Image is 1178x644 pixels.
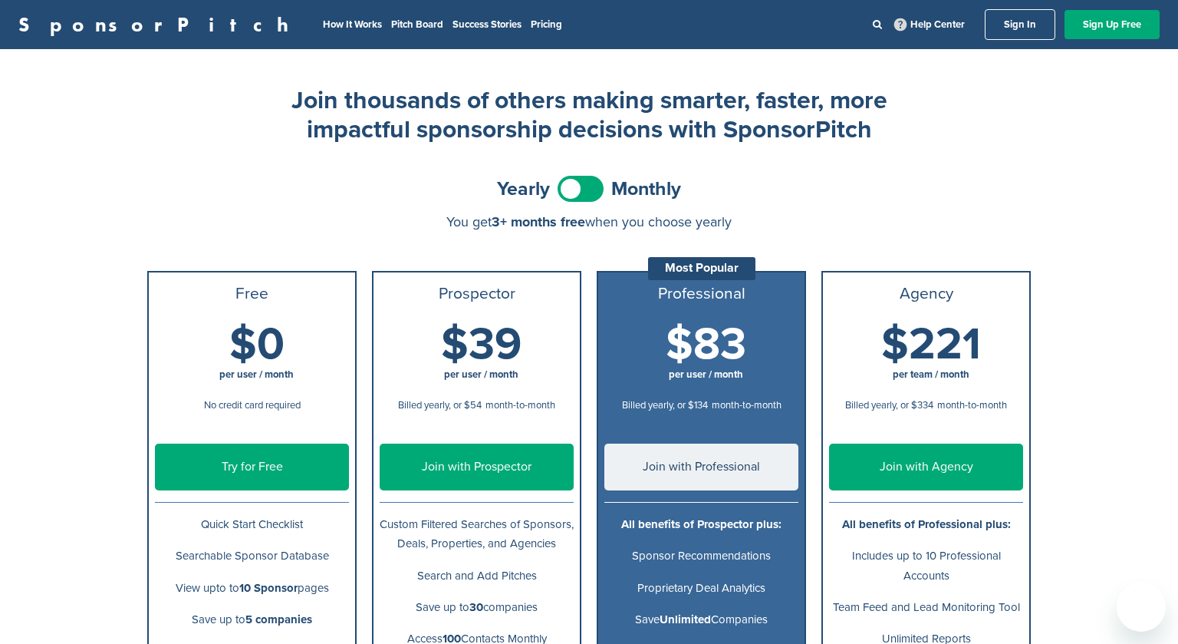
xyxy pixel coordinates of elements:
a: Join with Professional [604,444,798,490]
a: Sign Up Free [1064,10,1160,39]
p: Team Feed and Lead Monitoring Tool [829,598,1023,617]
a: How It Works [323,18,382,31]
span: per team / month [893,368,969,381]
a: Pitch Board [391,18,443,31]
a: Join with Agency [829,444,1023,490]
b: Unlimited [660,613,711,626]
p: View upto to pages [155,579,349,598]
a: Try for Free [155,444,349,490]
h3: Prospector [380,285,574,303]
p: Custom Filtered Searches of Sponsors, Deals, Properties, and Agencies [380,515,574,553]
a: Join with Prospector [380,444,574,490]
h2: Join thousands of others making smarter, faster, more impactful sponsorship decisions with Sponso... [282,86,896,145]
span: $221 [881,318,981,372]
p: Searchable Sponsor Database [155,547,349,566]
span: month-to-month [712,399,781,411]
p: Search and Add Pitches [380,566,574,586]
a: Sign In [985,9,1055,40]
b: All benefits of Prospector plus: [621,517,781,531]
span: No credit card required [204,399,301,411]
div: You get when you choose yearly [147,214,1031,230]
b: 30 [469,600,483,614]
h3: Professional [604,285,798,303]
span: per user / month [669,368,743,381]
a: Help Center [891,15,968,34]
span: Billed yearly, or $134 [622,399,708,411]
span: month-to-month [485,399,555,411]
a: Pricing [531,18,562,31]
div: Most Popular [648,257,755,280]
span: $83 [666,318,746,372]
span: Billed yearly, or $54 [398,399,482,411]
iframe: Button to launch messaging window [1117,583,1166,632]
p: Save up to companies [380,598,574,617]
a: Success Stories [452,18,522,31]
a: SponsorPitch [18,15,298,35]
span: month-to-month [937,399,1007,411]
span: 3+ months free [492,213,585,230]
span: $39 [441,318,522,372]
p: Quick Start Checklist [155,515,349,534]
b: 10 Sponsor [239,581,298,595]
b: All benefits of Professional plus: [842,517,1011,531]
span: per user / month [444,368,518,381]
p: Proprietary Deal Analytics [604,579,798,598]
span: $0 [229,318,285,372]
b: 5 companies [245,613,312,626]
h3: Agency [829,285,1023,303]
h3: Free [155,285,349,303]
p: Save Companies [604,610,798,629]
p: Sponsor Recommendations [604,547,798,566]
span: Billed yearly, or $334 [845,399,933,411]
p: Includes up to 10 Professional Accounts [829,547,1023,585]
span: per user / month [219,368,294,381]
span: Yearly [497,180,550,199]
p: Save up to [155,610,349,629]
span: Monthly [611,180,681,199]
